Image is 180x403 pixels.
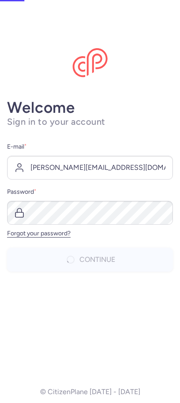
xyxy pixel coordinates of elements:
[40,388,140,396] p: © CitizenPlane [DATE] - [DATE]
[7,98,75,117] strong: Welcome
[7,116,173,127] h1: Sign in to your account
[7,156,173,180] input: user@example.com
[7,187,173,197] label: Password
[7,248,173,272] button: Continue
[72,48,108,77] img: CitizenPlane logo
[79,256,115,264] span: Continue
[7,230,71,237] a: Forgot your password?
[7,142,173,152] label: E-mail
